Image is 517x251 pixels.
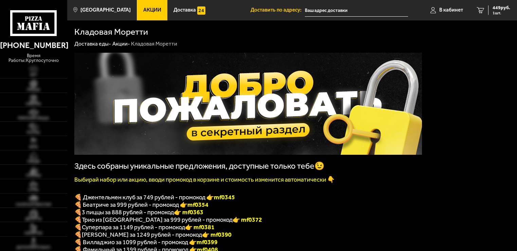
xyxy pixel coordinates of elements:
span: 3 пиццы за 888 рублей - промокод [82,208,174,216]
span: Трио из [GEOGRAPHIC_DATA] за 999 рублей - промокод [82,216,233,223]
span: [PERSON_NAME] за 1249 рублей - промокод [82,231,202,238]
font: 🍕 [74,208,82,216]
font: 👉 mf0372 [233,216,262,223]
font: 👉 mf0363 [174,208,203,216]
span: Суперпара за 1149 рублей - промокод [82,223,185,231]
span: 🍕 Беатриче за 999 рублей - промокод 👉 [74,201,208,208]
font: 🍕 [74,223,82,231]
span: Акции [143,7,161,13]
input: Ваш адрес доставки [305,4,408,17]
span: 449 руб. [493,5,510,10]
span: 🍕 Вилладжио за 1099 рублей - промокод 👉 [74,238,218,246]
span: Доставить по адресу: [251,7,305,13]
span: В кабинет [439,7,463,13]
span: Здесь собраны уникальные предложения, доступные только тебе😉 [74,161,325,171]
b: mf0399 [197,238,218,246]
b: mf0354 [187,201,208,208]
span: Доставка [173,7,196,13]
a: Акции- [112,40,130,47]
h1: Кладовая Моретти [74,28,148,36]
b: 👉 mf0390 [202,231,232,238]
font: 🍕 [74,216,82,223]
img: 15daf4d41897b9f0e9f617042186c801.svg [197,6,205,15]
div: Кладовая Моретти [131,40,177,48]
font: Выбирай набор или акцию, вводи промокод в корзине и стоимость изменится автоматически 👇 [74,176,335,183]
span: 🍕 Джентельмен клуб за 749 рублей - промокод 👉 [74,194,235,201]
a: Доставка еды- [74,40,111,47]
b: mf0345 [214,194,235,201]
img: 1024x1024 [74,53,422,155]
span: [GEOGRAPHIC_DATA] [80,7,131,13]
font: 👉 mf0381 [185,223,215,231]
span: 1 шт. [493,11,510,15]
b: 🍕 [74,231,82,238]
